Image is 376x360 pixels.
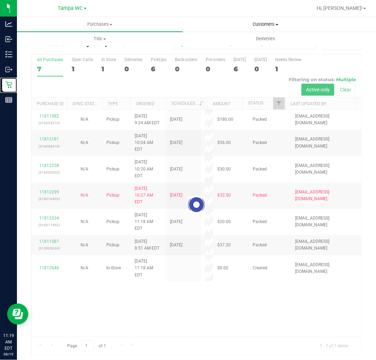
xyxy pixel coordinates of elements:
[17,31,183,46] a: Tills
[58,5,83,11] span: Tampa WC
[31,41,141,47] h3: Purchase Summary:
[5,96,12,103] inline-svg: Reports
[17,36,182,42] span: Tills
[246,36,285,42] span: Deliveries
[17,17,183,32] a: Purchases
[317,5,363,11] span: Hi, [PERSON_NAME]!
[5,36,12,43] inline-svg: Inbound
[3,332,14,352] p: 11:19 AM EDT
[183,17,348,32] a: Customers
[183,31,348,46] a: Deliveries
[5,66,12,73] inline-svg: Outbound
[3,352,14,357] p: 08/19
[5,20,12,28] inline-svg: Analytics
[5,51,12,58] inline-svg: Inventory
[17,21,183,28] span: Purchases
[5,81,12,88] inline-svg: Retail
[183,21,348,28] span: Customers
[7,304,28,325] iframe: Resource center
